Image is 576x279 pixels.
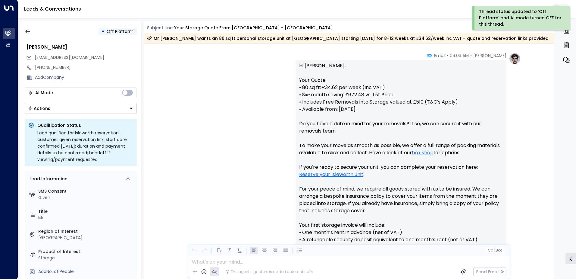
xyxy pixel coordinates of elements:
div: Lead qualified for Isleworth reservation: customer given reservation link; start date confirmed [... [37,130,133,163]
span: bhsharky64@gmail.com [35,54,104,61]
span: • [447,53,448,59]
div: AddCompany [35,74,137,81]
span: [EMAIL_ADDRESS][DOMAIN_NAME] [35,54,104,60]
span: Subject Line: [147,25,174,31]
div: Thread status updated to 'Off Platform' and AI mode turned OFF for this thread. [479,8,562,27]
div: Given [38,194,134,201]
p: Qualification Status [37,122,133,128]
label: Region of Interest [38,228,134,235]
div: [GEOGRAPHIC_DATA] [38,235,134,241]
div: Mr [PERSON_NAME] wants an 80 sq ft personal storage unit at [GEOGRAPHIC_DATA] starting [DATE] for... [147,35,549,41]
span: [PERSON_NAME] [473,53,506,59]
a: Leads & Conversations [24,5,81,12]
div: • [102,26,105,37]
div: AddNo. of People [38,268,134,275]
button: Undo [190,247,198,254]
div: Your storage quote from [GEOGRAPHIC_DATA] - [GEOGRAPHIC_DATA] [174,25,333,31]
span: | [493,248,495,252]
button: Actions [25,103,137,114]
div: The agent signature is added automatically [225,269,313,274]
button: Redo [201,247,208,254]
label: SMS Consent [38,188,134,194]
div: Actions [28,106,50,111]
div: Button group with a nested menu [25,103,137,114]
span: Email [434,53,445,59]
label: Title [38,208,134,215]
a: box shop [412,149,434,156]
div: Lead Information [27,176,67,182]
button: Cc|Bcc [485,248,504,253]
a: Reserve your Isleworth unit [299,171,363,178]
div: Mr [38,215,134,221]
div: AI Mode [35,90,53,96]
span: 09:03 AM [450,53,469,59]
div: [PERSON_NAME] [27,43,137,51]
img: profile-logo.png [509,53,521,65]
span: Cc Bcc [487,248,502,252]
div: [PHONE_NUMBER] [35,64,137,71]
span: Off Platform [107,28,133,34]
label: Product of Interest [38,249,134,255]
div: Storage [38,255,134,261]
span: • [470,53,472,59]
